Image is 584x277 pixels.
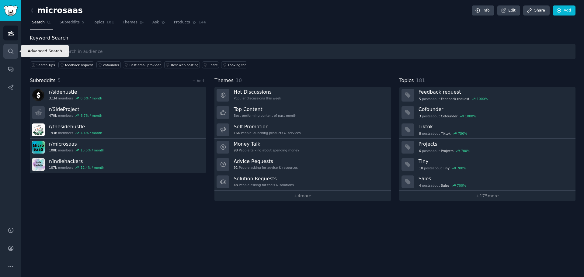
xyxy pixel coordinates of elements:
span: 3.1M [49,96,57,100]
div: 1000 % [465,114,476,118]
div: members [49,131,102,135]
div: 750 % [458,131,467,136]
span: 3 [419,114,421,118]
div: post s about [419,113,477,119]
img: GummySearch logo [4,5,18,16]
div: Popular discussions this week [234,96,281,100]
a: Themes [120,18,146,30]
a: Add [553,5,575,16]
a: Self-Promotion164People launching products & services [214,121,391,139]
span: 470k [49,113,57,118]
a: Products146 [172,18,208,30]
div: feedback request [65,63,93,67]
span: 48 [234,183,238,187]
img: sidehustle [32,89,45,102]
span: 10 [419,166,423,170]
h3: r/ SideProject [49,106,102,113]
div: 15.5 % / month [81,148,104,152]
h3: r/ sidehustle [49,89,102,95]
h3: Cofounder [419,106,571,113]
div: post s about [419,131,468,136]
div: 12.4 % / month [81,165,104,170]
h3: Top Content [234,106,296,113]
div: Best email provider [130,63,161,67]
span: Projects [441,149,454,153]
h3: Money Talk [234,141,299,147]
h3: Hot Discussions [234,89,281,95]
span: Subreddits [30,77,56,85]
a: r/microsaas108kmembers15.5% / month [30,139,206,156]
span: Search [32,20,45,25]
button: Search Tips [30,61,56,68]
span: Topics [399,77,414,85]
a: I hate [202,61,219,68]
span: 181 [416,78,425,83]
span: Feedback request [441,97,469,101]
a: Search [30,18,53,30]
a: Subreddits5 [57,18,86,30]
a: Advice Requests91People asking for advice & resources [214,156,391,173]
a: Topics181 [91,18,116,30]
div: People talking about spending money [234,148,299,152]
a: Solution Requests48People asking for tools & solutions [214,173,391,191]
span: Tiny [443,166,450,170]
div: 1000 % [477,97,488,101]
h3: Self-Promotion [234,123,301,130]
a: Info [472,5,494,16]
h3: r/ thesidehustle [49,123,102,130]
span: 6 [419,149,421,153]
div: 0.6 % / month [81,96,102,100]
span: 91 [234,165,238,170]
a: Money Talk98People talking about spending money [214,139,391,156]
h3: Tiny [419,158,571,164]
div: People launching products & services [234,131,301,135]
div: 700 % [457,166,466,170]
span: Subreddits [60,20,80,25]
img: microsaas [32,141,45,154]
h2: microsaas [30,6,83,16]
a: Tiktok8postsaboutTiktok750% [399,121,575,139]
a: Hot DiscussionsPopular discussions this week [214,87,391,104]
span: Topics [93,20,104,25]
span: 4 [419,183,421,188]
div: Looking for [228,63,246,67]
span: Search Tips [36,63,55,67]
div: 6.7 % / month [81,113,102,118]
div: People asking for advice & resources [234,165,298,170]
h3: Solution Requests [234,175,294,182]
span: 193k [49,131,57,135]
div: 700 % [457,183,466,188]
a: +175more [399,191,575,201]
a: + Add [192,79,204,83]
span: 164 [234,131,240,135]
div: members [49,113,102,118]
label: Keyword Search [30,35,68,41]
span: Themes [214,77,234,85]
span: Tiktok [441,131,451,136]
div: members [49,165,104,170]
span: 5 [82,20,85,25]
span: 98 [234,148,238,152]
span: 107k [49,165,57,170]
div: Best web hosting [171,63,199,67]
a: r/indiehackers107kmembers12.4% / month [30,156,206,173]
a: Cofounder3postsaboutCofounder1000% [399,104,575,121]
img: indiehackers [32,158,45,171]
a: Projects6postsaboutProjects700% [399,139,575,156]
a: Best email provider [123,61,162,68]
span: Products [174,20,190,25]
div: post s about [419,183,467,188]
a: Share [523,5,549,16]
div: post s about [419,148,471,154]
div: Best-performing content of past month [234,113,296,118]
span: 10 [236,78,242,83]
div: members [49,148,104,152]
span: Cofounder [441,114,458,118]
span: 5 [419,97,421,101]
a: Feedback request5postsaboutFeedback request1000% [399,87,575,104]
a: Top ContentBest-performing content of past month [214,104,391,121]
h3: Sales [419,175,571,182]
div: 4.4 % / month [81,131,102,135]
a: Edit [497,5,520,16]
a: r/SideProject470kmembers6.7% / month [30,104,206,121]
